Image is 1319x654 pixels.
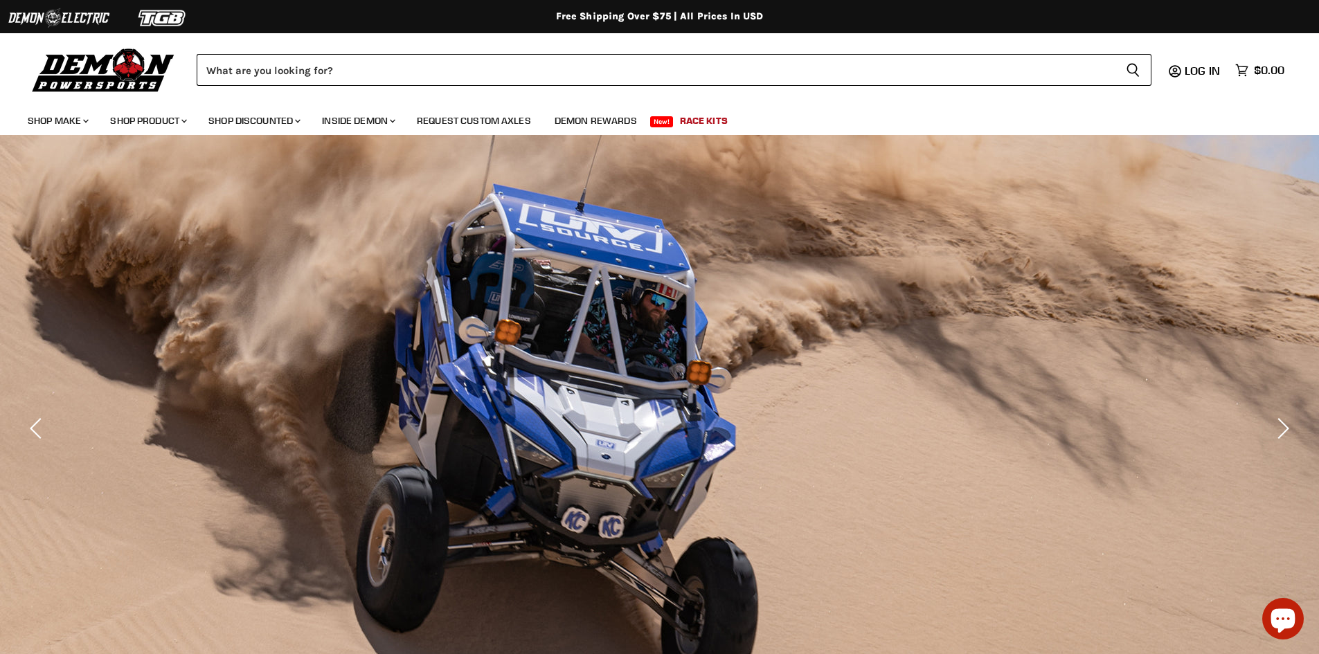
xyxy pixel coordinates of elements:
img: Demon Powersports [28,45,179,94]
a: Shop Make [17,107,97,135]
a: Request Custom Axles [406,107,541,135]
a: Log in [1178,64,1228,77]
a: Shop Product [100,107,195,135]
div: Free Shipping Over $75 | All Prices In USD [106,10,1214,23]
span: $0.00 [1254,64,1284,77]
a: Demon Rewards [544,107,647,135]
span: Log in [1185,64,1220,78]
a: Inside Demon [312,107,404,135]
input: Search [197,54,1115,86]
button: Search [1115,54,1151,86]
form: Product [197,54,1151,86]
img: Demon Electric Logo 2 [7,5,111,31]
button: Previous [24,415,52,442]
a: Shop Discounted [198,107,309,135]
a: $0.00 [1228,60,1291,80]
img: TGB Logo 2 [111,5,215,31]
ul: Main menu [17,101,1281,135]
button: Next [1267,415,1295,442]
inbox-online-store-chat: Shopify online store chat [1258,598,1308,643]
span: New! [650,116,674,127]
a: Race Kits [670,107,738,135]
